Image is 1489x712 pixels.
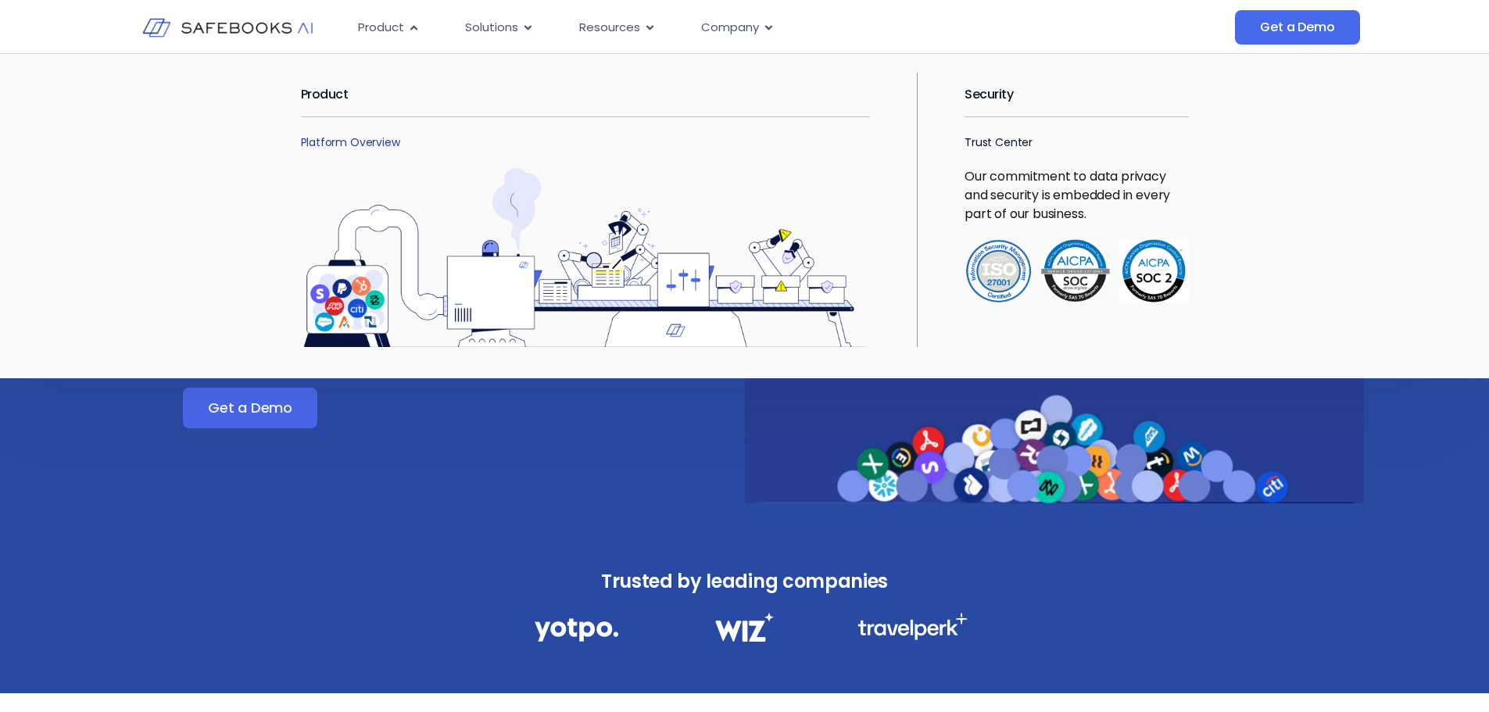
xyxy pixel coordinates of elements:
[208,400,292,416] span: Get a Demo
[183,388,317,428] a: Get a Demo
[965,167,1188,224] p: Our commitment to data privacy and security is embedded in every part of our business.
[707,613,781,642] img: Financial Data Governance 2
[301,73,871,116] h2: Product
[1260,20,1334,35] span: Get a Demo
[358,19,404,37] span: Product
[701,19,759,37] span: Company
[1235,10,1359,45] a: Get a Demo
[465,19,518,37] span: Solutions
[345,13,1079,43] div: Menu Toggle
[965,73,1188,116] h2: Security
[500,566,990,597] h3: Trusted by leading companies
[579,19,640,37] span: Resources
[301,134,400,150] a: Platform Overview
[535,613,618,646] img: Financial Data Governance 1
[857,613,968,640] img: Financial Data Governance 3
[345,13,1079,43] nav: Menu
[965,134,1033,150] a: Trust Center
